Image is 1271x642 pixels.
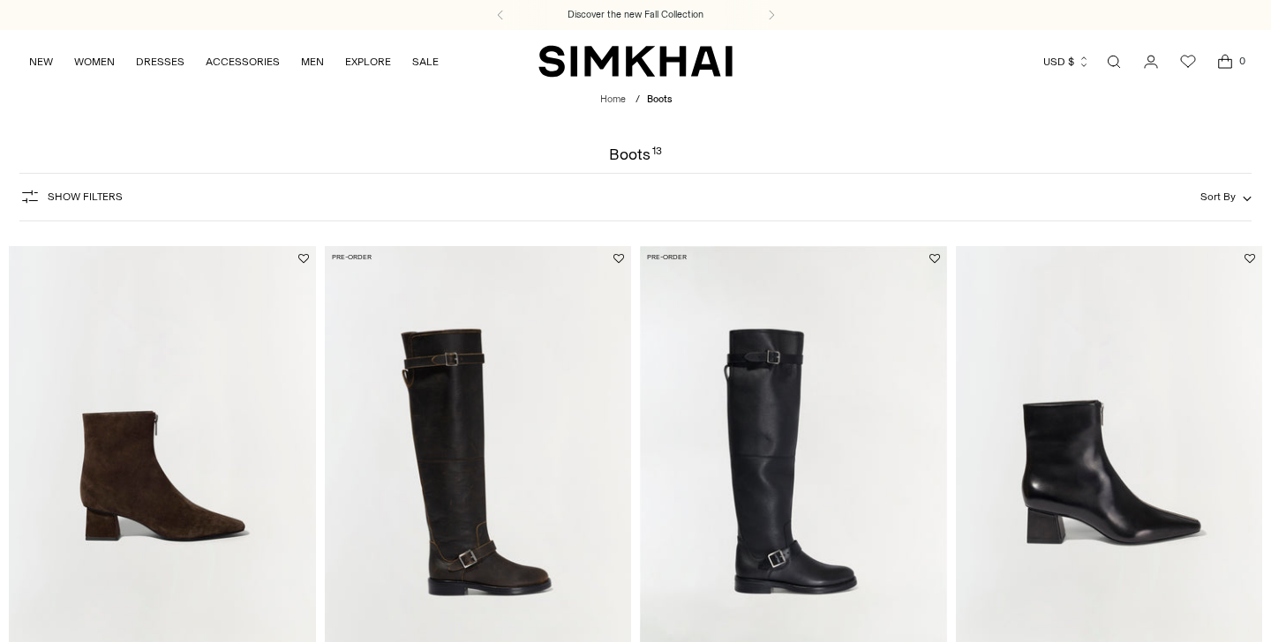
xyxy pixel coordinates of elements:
a: SIMKHAI [538,44,733,78]
a: Wishlist [1170,44,1206,79]
div: 13 [652,146,662,162]
button: Sort By [1200,187,1252,206]
span: Boots [647,93,672,105]
a: Go to the account page [1133,44,1169,79]
a: NEW [29,42,53,81]
div: / [635,93,640,108]
button: Add to Wishlist [613,253,624,264]
button: Add to Wishlist [1245,253,1255,264]
button: Show Filters [19,183,123,211]
button: Add to Wishlist [298,253,309,264]
a: SALE [412,42,439,81]
a: DRESSES [136,42,184,81]
a: EXPLORE [345,42,391,81]
a: Discover the new Fall Collection [568,8,703,22]
a: Home [600,93,626,105]
button: USD $ [1043,42,1090,81]
span: Sort By [1200,190,1236,203]
span: Show Filters [48,190,123,203]
span: 0 [1234,53,1250,69]
button: Add to Wishlist [929,253,940,264]
a: MEN [301,42,324,81]
a: Open search modal [1096,44,1132,79]
a: WOMEN [74,42,115,81]
h1: Boots [609,146,661,162]
a: Open cart modal [1207,44,1243,79]
a: ACCESSORIES [206,42,280,81]
nav: breadcrumbs [600,93,672,108]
